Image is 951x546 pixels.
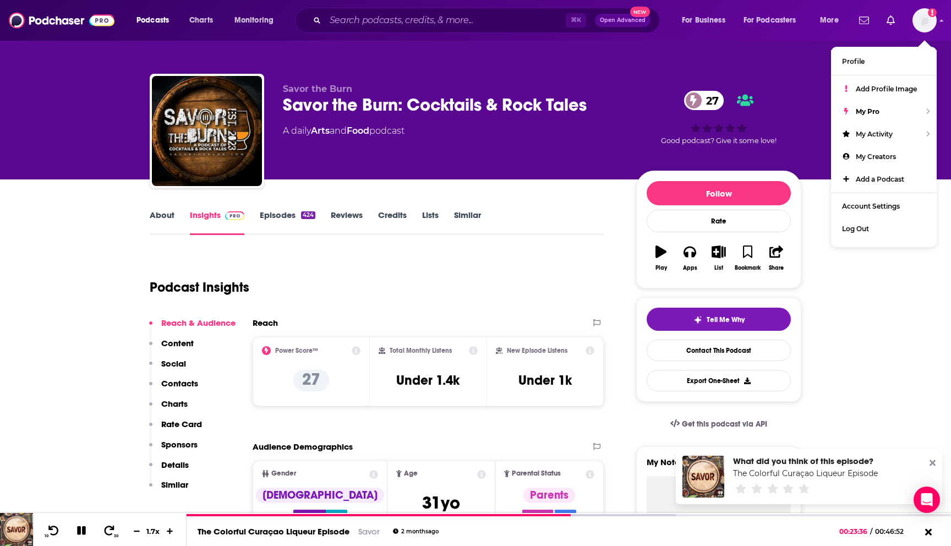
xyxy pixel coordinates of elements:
p: Social [161,358,186,369]
span: More [820,13,839,28]
img: Savor the Burn: Cocktails & Rock Tales [152,76,262,186]
img: tell me why sparkle [693,315,702,324]
button: Social [149,358,186,379]
a: Lists [422,210,439,235]
span: Podcasts [136,13,169,28]
button: Sponsors [149,439,198,460]
span: / [870,527,872,536]
div: Share [769,265,784,271]
span: 00:23:36 [839,527,870,536]
button: Content [149,338,194,358]
span: Charts [189,13,213,28]
p: Details [161,460,189,470]
h2: Power Score™ [275,347,318,354]
a: InsightsPodchaser Pro [190,210,244,235]
button: Follow [647,181,791,205]
a: 27 [684,91,724,110]
svg: Add a profile image [928,8,937,17]
h1: Podcast Insights [150,279,249,296]
div: 1.7 x [144,527,163,536]
span: 10 [45,534,48,538]
span: 27 [695,91,724,110]
span: New [630,7,650,17]
span: Good podcast? Give it some love! [661,136,777,145]
div: 2 months ago [393,528,439,534]
ul: Show profile menu [831,47,937,247]
span: 00:46:52 [872,527,915,536]
p: 27 [293,369,329,391]
button: open menu [674,12,739,29]
div: What did you think of this episode? [733,456,878,466]
span: My Pro [856,107,879,116]
a: Add a Podcast [831,168,937,190]
p: Charts [161,398,188,409]
button: open menu [736,12,812,29]
span: 30 [114,534,118,538]
span: Parental Status [512,470,561,477]
a: The Colorful Curaçao Liqueur Episode [733,468,878,478]
div: Play [655,265,667,271]
button: Apps [675,238,704,278]
a: Arts [311,125,330,136]
div: A daily podcast [283,124,405,138]
span: Get this podcast via API [682,419,767,429]
span: My Activity [856,130,893,138]
a: Profile [831,50,937,73]
button: open menu [812,12,852,29]
a: Charts [182,12,220,29]
a: About [150,210,174,235]
div: Parents [523,488,575,503]
p: Sponsors [161,439,198,450]
div: [DEMOGRAPHIC_DATA] [256,488,384,503]
span: Age [404,470,418,477]
div: 424 [301,211,315,219]
span: Logged in as BaltzandCompany [912,8,937,32]
p: Similar [161,479,188,490]
p: Content [161,338,194,348]
a: Savor [358,526,380,537]
div: 27Good podcast? Give it some love! [636,84,801,152]
span: Add a Podcast [856,175,904,183]
span: My Creators [856,152,896,161]
span: Account Settings [842,202,900,210]
button: Bookmark [733,238,762,278]
span: Profile [842,57,865,65]
span: 31 yo [422,492,460,514]
div: Bookmark [735,265,761,271]
a: Similar [454,210,481,235]
span: Tell Me Why [707,315,745,324]
h2: New Episode Listens [507,347,567,354]
button: Export One-Sheet [647,370,791,391]
div: Search podcasts, credits, & more... [305,8,670,33]
label: My Notes [647,457,791,476]
a: The Colorful Curaçao Liqueur Episode [198,526,349,537]
img: The Colorful Curaçao Liqueur Episode [682,456,724,498]
h2: Audience Demographics [253,441,353,452]
button: open menu [227,12,288,29]
img: Podchaser - Follow, Share and Rate Podcasts [9,10,114,31]
h3: Under 1.4k [396,372,460,389]
button: Details [149,460,189,480]
p: Contacts [161,378,198,389]
span: Add Profile Image [856,85,917,93]
span: For Podcasters [744,13,796,28]
div: Apps [683,265,697,271]
img: Podchaser Pro [225,211,244,220]
button: Play [647,238,675,278]
button: 10 [42,525,63,538]
div: List [714,265,723,271]
p: Rate Card [161,419,202,429]
span: ⌘ K [566,13,586,28]
a: Add Profile Image [831,78,937,100]
button: Charts [149,398,188,419]
button: Rate Card [149,419,202,439]
button: Reach & Audience [149,318,236,338]
h2: Total Monthly Listens [390,347,452,354]
span: Open Advanced [600,18,646,23]
button: Similar [149,479,188,500]
input: Search podcasts, credits, & more... [325,12,566,29]
button: 30 [100,525,121,538]
button: open menu [129,12,183,29]
span: and [330,125,347,136]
